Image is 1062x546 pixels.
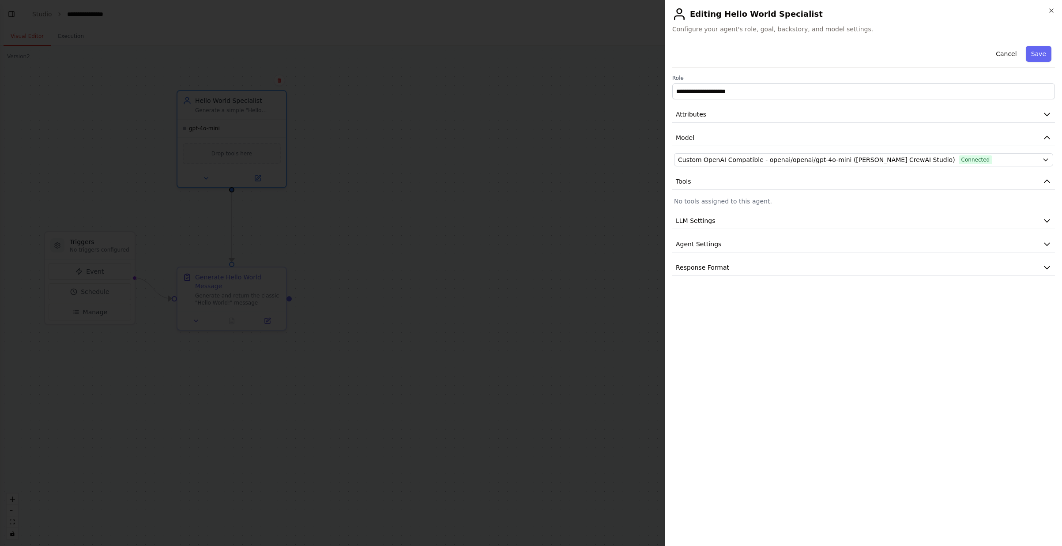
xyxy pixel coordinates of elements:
[672,75,1055,82] label: Role
[959,155,993,164] span: Connected
[676,263,729,272] span: Response Format
[672,130,1055,146] button: Model
[676,110,706,119] span: Attributes
[672,213,1055,229] button: LLM Settings
[674,153,1053,166] button: Custom OpenAI Compatible - openai/openai/gpt-4o-mini ([PERSON_NAME] CrewAI Studio)Connected
[674,197,1053,206] p: No tools assigned to this agent.
[672,25,1055,34] span: Configure your agent's role, goal, backstory, and model settings.
[678,155,955,164] span: Custom OpenAI Compatible - openai/openai/gpt-4o-mini (Asimov CrewAI Studio)
[676,133,694,142] span: Model
[672,236,1055,252] button: Agent Settings
[676,240,721,249] span: Agent Settings
[672,106,1055,123] button: Attributes
[1026,46,1051,62] button: Save
[672,173,1055,190] button: Tools
[676,177,691,186] span: Tools
[990,46,1022,62] button: Cancel
[676,216,716,225] span: LLM Settings
[672,7,1055,21] h2: Editing Hello World Specialist
[672,260,1055,276] button: Response Format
